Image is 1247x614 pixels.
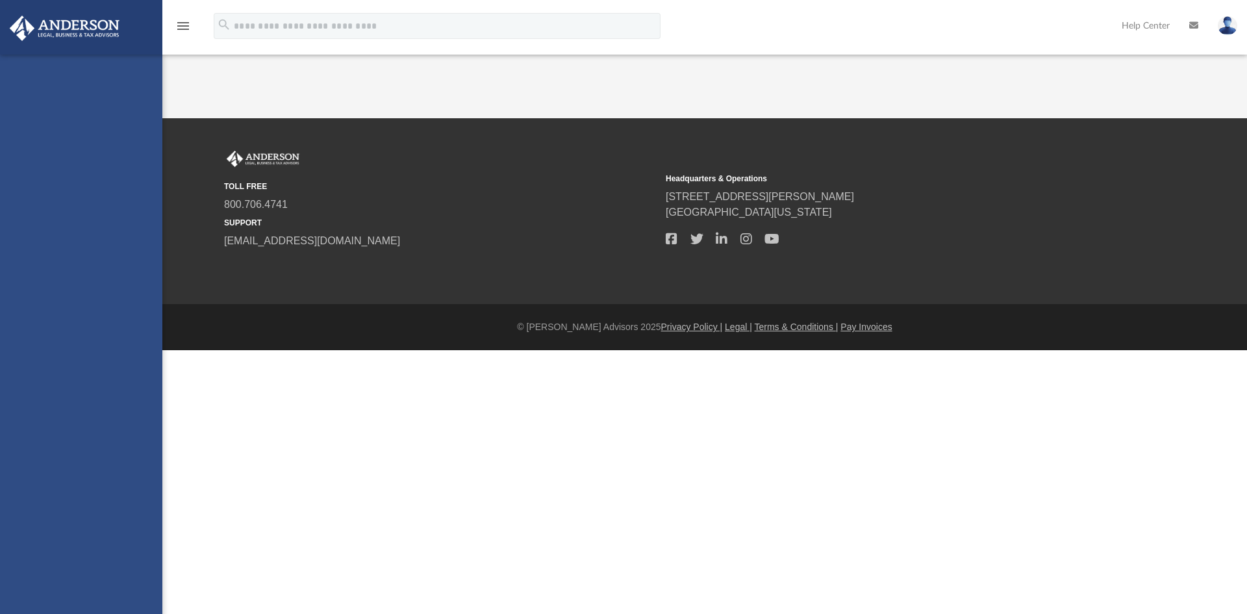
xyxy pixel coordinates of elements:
a: [GEOGRAPHIC_DATA][US_STATE] [666,207,832,218]
img: Anderson Advisors Platinum Portal [6,16,123,41]
i: search [217,18,231,32]
a: Pay Invoices [840,322,892,332]
a: menu [175,25,191,34]
a: [STREET_ADDRESS][PERSON_NAME] [666,191,854,202]
a: Legal | [725,322,752,332]
a: [EMAIL_ADDRESS][DOMAIN_NAME] [224,235,400,246]
img: Anderson Advisors Platinum Portal [224,151,302,168]
a: 800.706.4741 [224,199,288,210]
div: © [PERSON_NAME] Advisors 2025 [162,320,1247,334]
small: SUPPORT [224,217,657,229]
a: Privacy Policy | [661,322,723,332]
small: TOLL FREE [224,181,657,192]
a: Terms & Conditions | [755,322,838,332]
img: User Pic [1218,16,1237,35]
small: Headquarters & Operations [666,173,1098,185]
i: menu [175,18,191,34]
